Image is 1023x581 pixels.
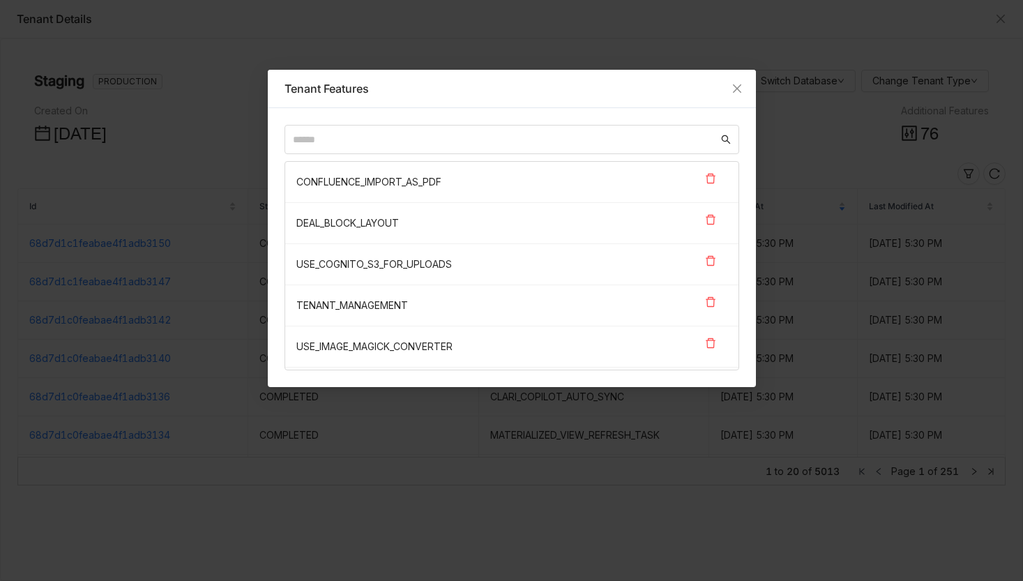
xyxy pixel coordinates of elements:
nz-list-item: DEAL_BLOCK_LAYOUT [285,203,738,244]
nz-list-item: CONFLUENCE_IMPORT_AS_PDF [285,162,738,203]
nz-list-item: CONTENT_PERFORMANCE [285,368,738,409]
div: Tenant Features [285,81,739,96]
button: Close [718,70,756,107]
nz-list-item: USE_IMAGE_MAGICK_CONVERTER [285,326,738,368]
nz-list-item: USE_COGNITO_S3_FOR_UPLOADS [285,244,738,285]
nz-list-item: TENANT_MANAGEMENT [285,285,738,326]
